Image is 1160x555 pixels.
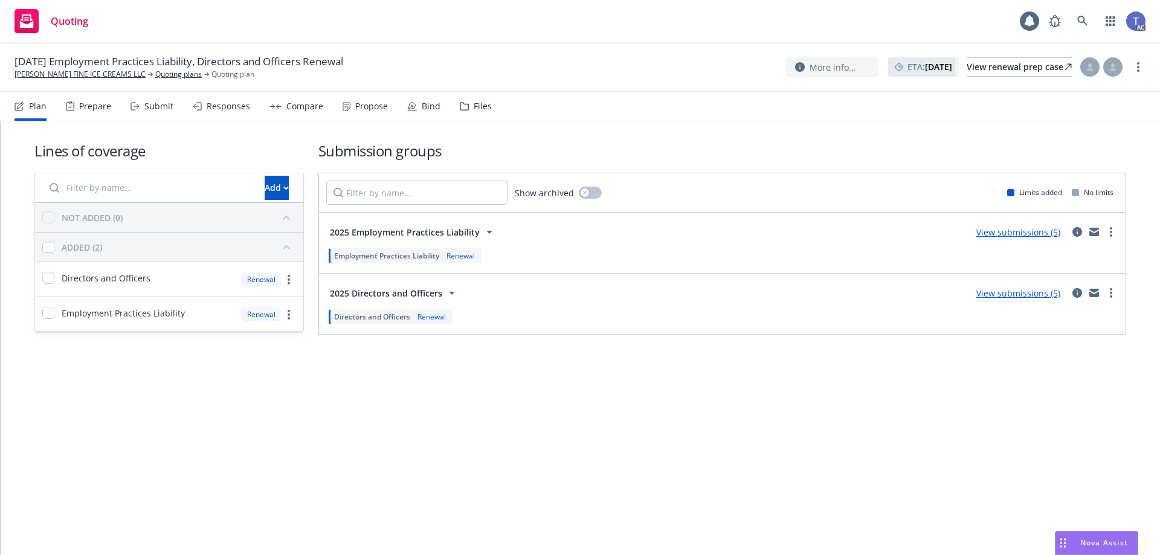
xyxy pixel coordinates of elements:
[422,101,440,111] div: Bind
[14,54,343,69] span: [DATE] Employment Practices Liability, Directors and Officers Renewal
[1072,187,1113,197] div: No limits
[62,237,296,257] button: ADDED (2)
[241,307,282,322] div: Renewal
[1055,531,1071,554] div: Drag to move
[211,69,254,80] span: Quoting plan
[282,307,296,322] a: more
[1080,537,1128,548] span: Nova Assist
[265,176,289,199] div: Add
[62,272,150,284] span: Directors and Officers
[1071,9,1095,33] a: Search
[330,287,442,300] span: 2025 Directors and Officers
[1098,9,1123,33] a: Switch app
[10,4,93,38] a: Quoting
[286,101,323,111] div: Compare
[62,211,123,224] div: NOT ADDED (0)
[810,61,856,74] span: More info...
[355,101,388,111] div: Propose
[515,187,574,199] span: Show archived
[907,60,952,73] span: ETA :
[334,312,410,322] span: Directors and Officers
[241,272,282,287] div: Renewal
[1043,9,1067,33] a: Report a Bug
[1104,225,1118,239] a: more
[474,101,492,111] div: Files
[144,101,173,111] div: Submit
[14,69,146,80] a: [PERSON_NAME] FINE ICE CREAMS LLC
[967,58,1072,76] div: View renewal prep case
[79,101,111,111] div: Prepare
[1007,187,1062,197] div: Limits added
[415,312,448,322] div: Renewal
[326,220,500,244] button: 2025 Employment Practices Liability
[1087,225,1101,239] a: mail
[1087,286,1101,300] a: mail
[444,251,477,261] div: Renewal
[334,251,439,261] span: Employment Practices Liability
[318,141,1126,161] h1: Submission groups
[785,57,878,77] button: More info...
[976,287,1060,299] a: View submissions (5)
[1104,286,1118,300] a: more
[326,181,507,205] input: Filter by name...
[282,272,296,287] a: more
[34,141,304,161] h1: Lines of coverage
[42,176,257,200] input: Filter by name...
[1126,11,1145,31] img: photo
[207,101,250,111] div: Responses
[1070,225,1084,239] a: circleInformation
[1055,531,1138,555] button: Nova Assist
[1131,60,1145,74] a: more
[976,226,1060,238] a: View submissions (5)
[265,176,289,200] button: Add
[967,57,1072,77] a: View renewal prep case
[62,241,102,254] div: ADDED (2)
[155,69,202,80] a: Quoting plans
[330,226,480,239] span: 2025 Employment Practices Liability
[51,16,88,26] span: Quoting
[326,281,463,305] button: 2025 Directors and Officers
[62,307,185,319] span: Employment Practices Liability
[29,101,47,111] div: Plan
[1070,286,1084,300] a: circleInformation
[925,61,952,72] strong: [DATE]
[62,208,296,227] button: NOT ADDED (0)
